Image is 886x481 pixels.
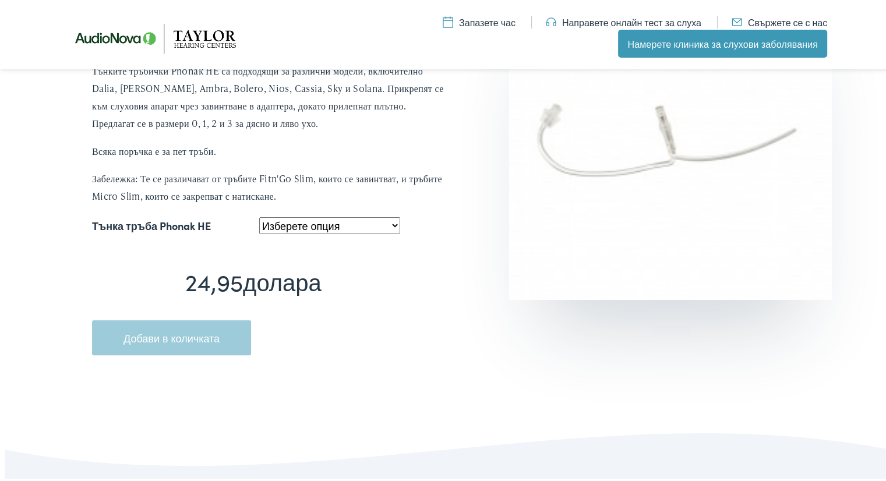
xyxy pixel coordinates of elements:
[92,216,211,231] font: Тънка тръба Phonak HE
[92,318,251,353] button: Добави в количката
[562,13,701,26] font: Направете онлайн тест за слуха
[185,263,243,295] font: 24,95
[443,13,453,26] img: икона на помощна програма
[92,169,442,200] font: Забележка: Те се различават от тръбите Fitn'Go Slim, които се завинтват, и тръбите Micro Slim, ко...
[123,328,220,343] font: Добави в количката
[243,263,322,295] font: долара
[459,13,516,26] font: Запазете час
[627,35,818,48] font: Намерете клиника за слухови заболявания
[546,13,701,26] a: Направете онлайн тест за слуха
[732,13,742,26] img: икона на помощна програма
[546,13,556,26] img: икона на помощна програма
[92,62,444,127] font: Тънките тръбички Phonak HE са подходящи за различни модели, включително Dalia, [PERSON_NAME], Amb...
[92,142,216,155] font: Всяка поръчка е за пет тръби.
[748,13,827,26] font: Свържете се с нас
[618,27,827,55] a: Намерете клиника за слухови заболявания
[443,13,516,26] a: Запазете час
[732,13,827,26] a: Свържете се с нас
